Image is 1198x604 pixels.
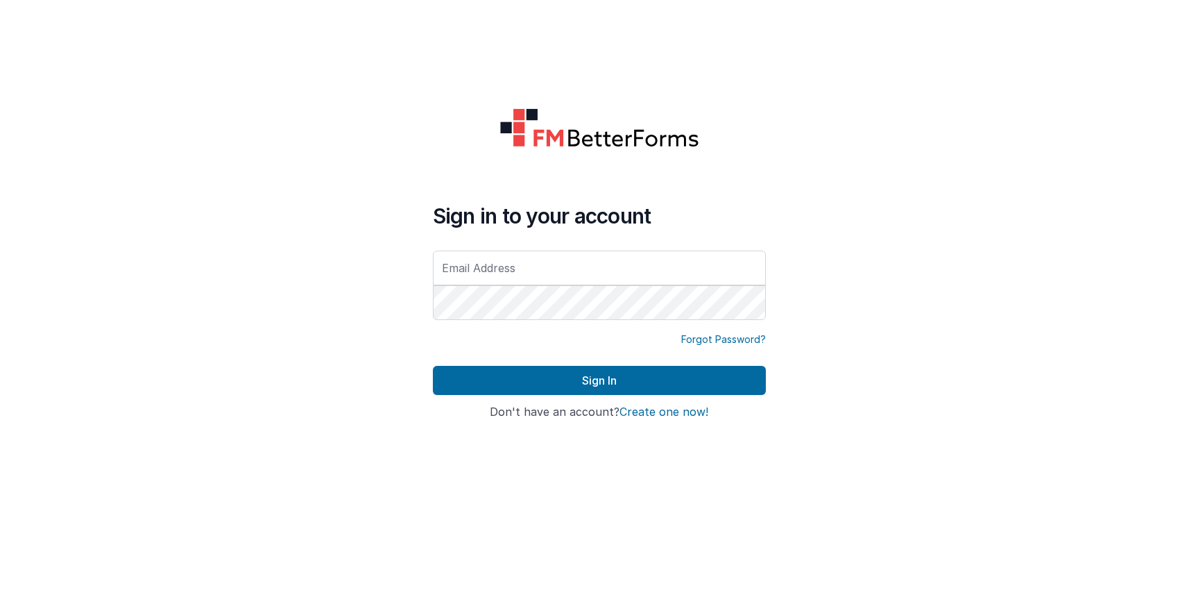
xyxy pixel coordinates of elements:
button: Sign In [433,366,766,395]
h4: Don't have an account? [433,406,766,419]
input: Email Address [433,251,766,285]
h4: Sign in to your account [433,203,766,228]
a: Forgot Password? [681,333,766,346]
button: Create one now! [619,406,708,419]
